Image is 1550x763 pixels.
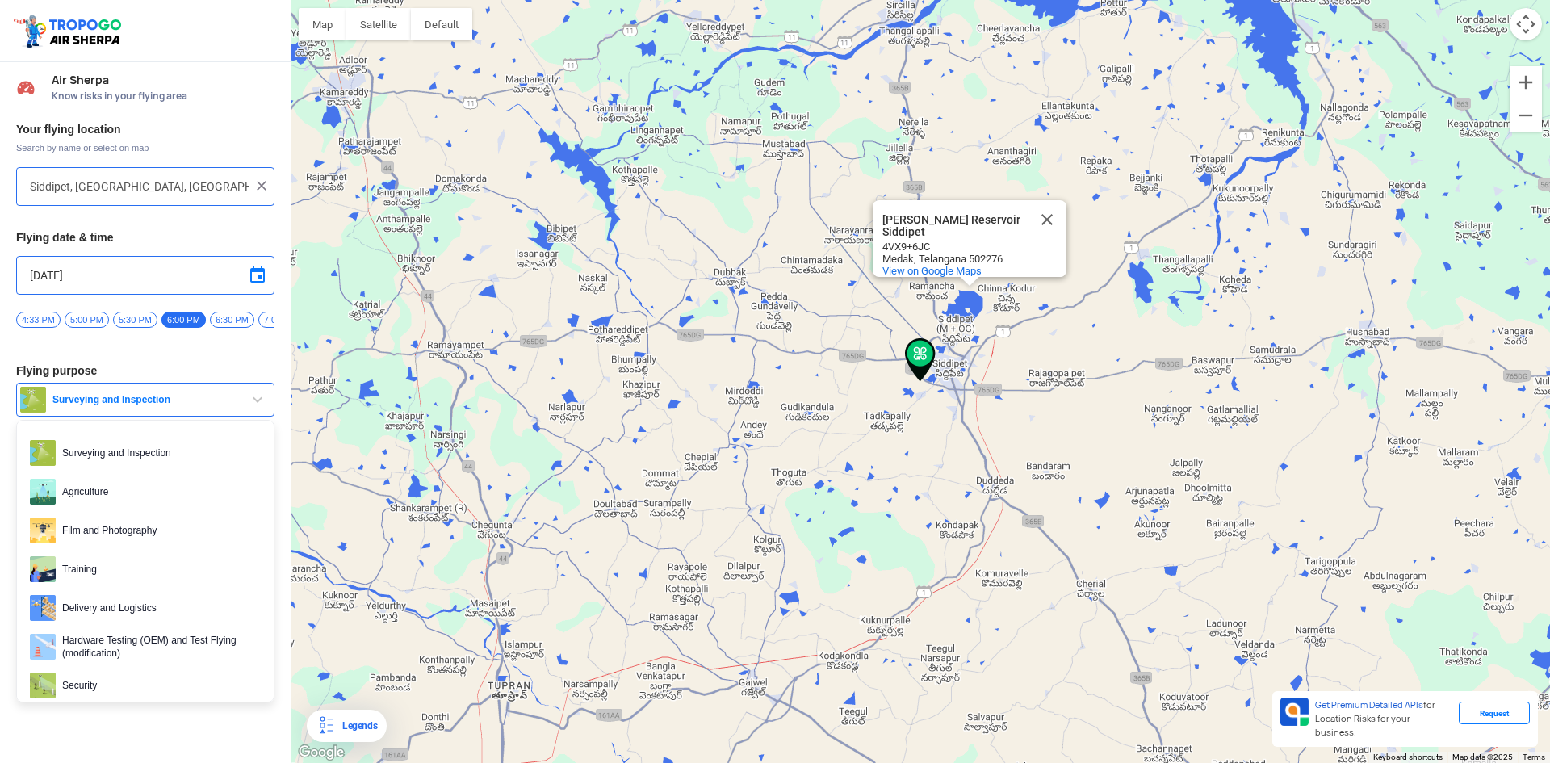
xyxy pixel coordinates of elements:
[65,312,109,328] span: 5:00 PM
[30,518,56,543] img: film.png
[56,634,261,660] span: Hardware Testing (OEM) and Test Flying (modification)
[16,383,274,417] button: Surveying and Inspection
[1459,702,1530,724] div: Request
[30,177,249,196] input: Search your flying location
[299,8,346,40] button: Show street map
[882,253,1028,265] div: Medak, Telangana 502276
[16,365,274,376] h3: Flying purpose
[16,78,36,97] img: Risk Scores
[873,200,1066,277] div: Sri Ranganayaka Sagar Reservoir Siddipet
[56,595,261,621] span: Delivery and Logistics
[52,90,274,103] span: Know risks in your flying area
[1510,8,1542,40] button: Map camera controls
[30,440,56,466] img: survey.png
[16,420,274,702] ul: Surveying and Inspection
[1373,752,1443,763] button: Keyboard shortcuts
[12,12,127,49] img: ic_tgdronemaps.svg
[1280,698,1309,726] img: Premium APIs
[30,479,56,505] img: agri.png
[1315,699,1423,711] span: Get Premium Detailed APIs
[56,440,261,466] span: Surveying and Inspection
[1309,698,1459,740] div: for Location Risks for your business.
[295,742,348,763] img: Google
[1028,200,1066,239] button: Close
[52,73,274,86] span: Air Sherpa
[1510,99,1542,132] button: Zoom out
[56,479,261,505] span: Agriculture
[316,716,336,736] img: Legends
[295,742,348,763] a: Open this area in Google Maps (opens a new window)
[16,232,274,243] h3: Flying date & time
[161,312,206,328] span: 6:00 PM
[882,265,982,277] a: View on Google Maps
[46,393,248,406] span: Surveying and Inspection
[30,556,56,582] img: training.png
[16,312,61,328] span: 4:33 PM
[882,241,1028,253] div: 4VX9+6JC
[30,634,56,660] img: ic_hardwaretesting.png
[56,556,261,582] span: Training
[1510,66,1542,99] button: Zoom in
[16,124,274,135] h3: Your flying location
[1452,753,1513,761] span: Map data ©2025
[16,141,274,154] span: Search by name or select on map
[1523,753,1545,761] a: Terms
[20,387,46,413] img: survey.png
[258,312,303,328] span: 7:00 PM
[30,266,261,285] input: Select Date
[56,518,261,543] span: Film and Photography
[336,716,377,736] div: Legends
[30,595,56,621] img: delivery.png
[30,673,56,698] img: security.png
[882,214,1028,238] div: [PERSON_NAME] Reservoir Siddipet
[210,312,254,328] span: 6:30 PM
[346,8,411,40] button: Show satellite imagery
[56,673,261,698] span: Security
[253,178,270,194] img: ic_close.png
[113,312,157,328] span: 5:30 PM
